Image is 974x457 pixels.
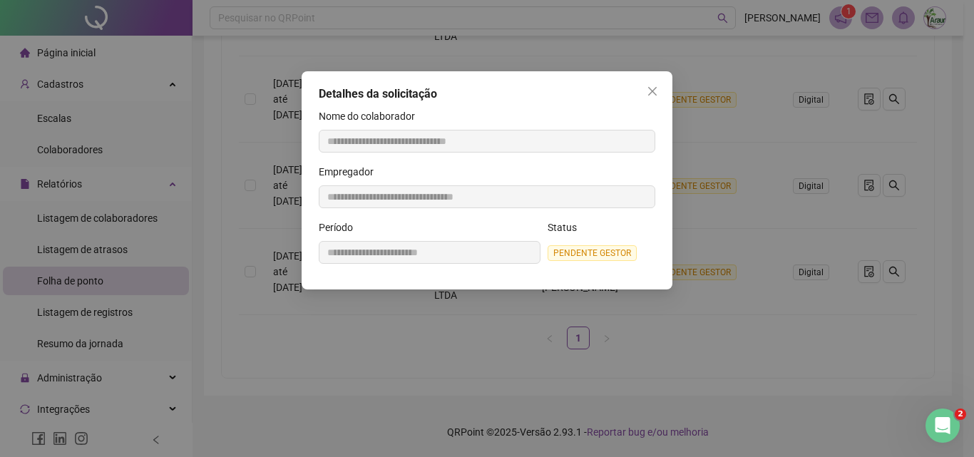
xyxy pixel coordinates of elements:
[955,409,966,420] span: 2
[548,220,586,235] label: Status
[548,245,637,261] span: PENDENTE GESTOR
[319,86,655,103] div: Detalhes da solicitação
[319,164,383,180] label: Empregador
[647,86,658,97] span: close
[926,409,960,443] iframe: Intercom live chat
[641,80,664,103] button: Close
[319,108,424,124] label: Nome do colaborador
[319,220,362,235] label: Período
